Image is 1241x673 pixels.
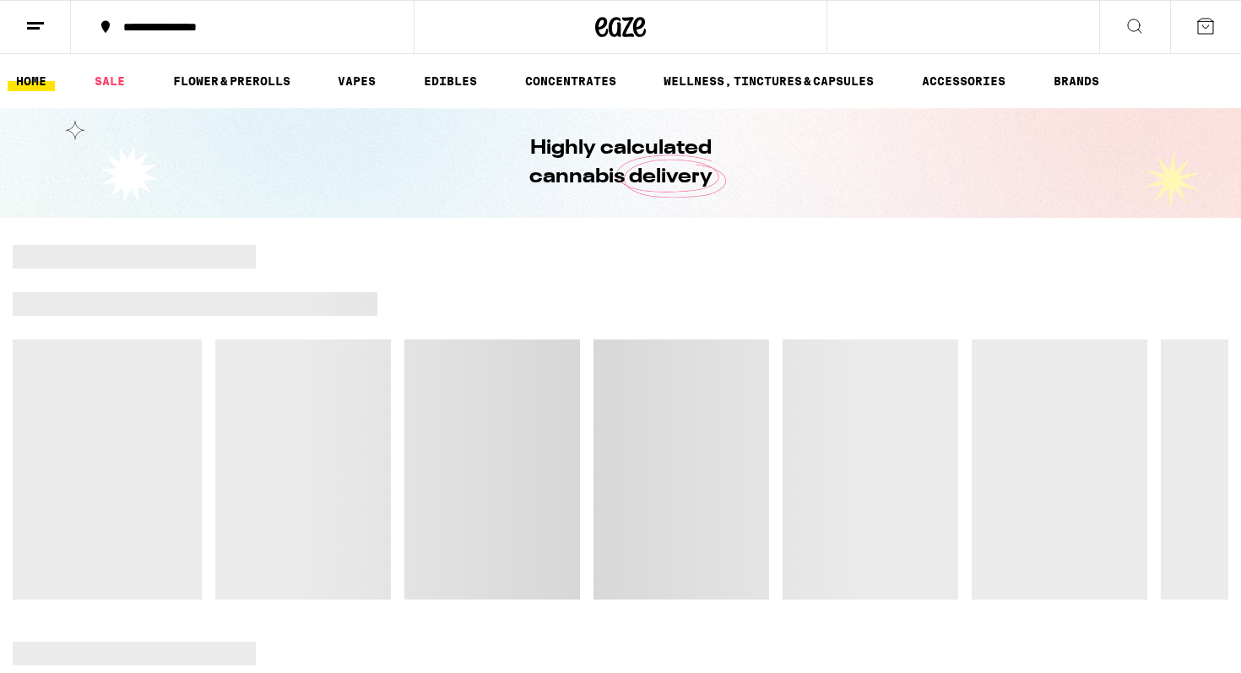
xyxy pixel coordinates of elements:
a: CONCENTRATES [517,71,625,91]
a: FLOWER & PREROLLS [165,71,299,91]
a: VAPES [329,71,384,91]
a: ACCESSORIES [913,71,1014,91]
a: WELLNESS, TINCTURES & CAPSULES [655,71,882,91]
a: EDIBLES [415,71,485,91]
a: HOME [8,71,55,91]
a: BRANDS [1045,71,1108,91]
a: SALE [86,71,133,91]
h1: Highly calculated cannabis delivery [481,134,760,192]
